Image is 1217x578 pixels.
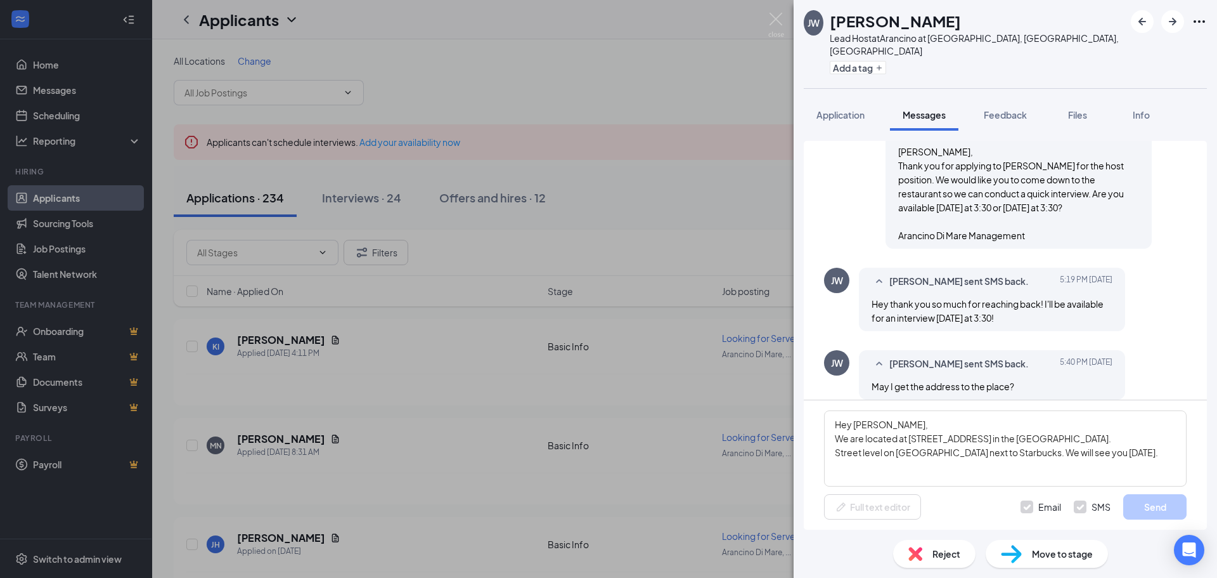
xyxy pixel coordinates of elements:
[984,109,1027,121] span: Feedback
[872,357,887,372] svg: SmallChevronUp
[1032,547,1093,561] span: Move to stage
[816,109,865,121] span: Application
[1165,14,1180,29] svg: ArrowRight
[932,547,960,561] span: Reject
[889,357,1029,372] span: [PERSON_NAME] sent SMS back.
[830,61,886,74] button: PlusAdd a tag
[875,64,883,72] svg: Plus
[872,274,887,289] svg: SmallChevronUp
[1161,10,1184,33] button: ArrowRight
[808,16,820,29] div: JW
[903,109,946,121] span: Messages
[872,381,1014,392] span: May I get the address to the place?
[824,494,921,520] button: Full text editorPen
[835,501,847,513] svg: Pen
[889,274,1029,289] span: [PERSON_NAME] sent SMS back.
[1192,14,1207,29] svg: Ellipses
[830,32,1124,57] div: Lead Host at Arancino at [GEOGRAPHIC_DATA], [GEOGRAPHIC_DATA], [GEOGRAPHIC_DATA]
[1060,274,1112,289] span: [DATE] 5:19 PM
[830,10,961,32] h1: [PERSON_NAME]
[1068,109,1087,121] span: Files
[1133,109,1150,121] span: Info
[1131,10,1154,33] button: ArrowLeftNew
[1123,494,1187,520] button: Send
[1060,357,1112,372] span: [DATE] 5:40 PM
[898,146,1124,241] span: [PERSON_NAME], Thank you for applying to [PERSON_NAME] for the host position. We would like you t...
[872,298,1104,324] span: Hey thank you so much for reaching back! I'll be available for an interview [DATE] at 3:30!
[1174,535,1204,565] div: Open Intercom Messenger
[831,274,843,287] div: JW
[824,411,1187,487] textarea: Hey [PERSON_NAME], We are located at [STREET_ADDRESS] in the [GEOGRAPHIC_DATA]. Street level on [...
[831,357,843,369] div: JW
[1135,14,1150,29] svg: ArrowLeftNew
